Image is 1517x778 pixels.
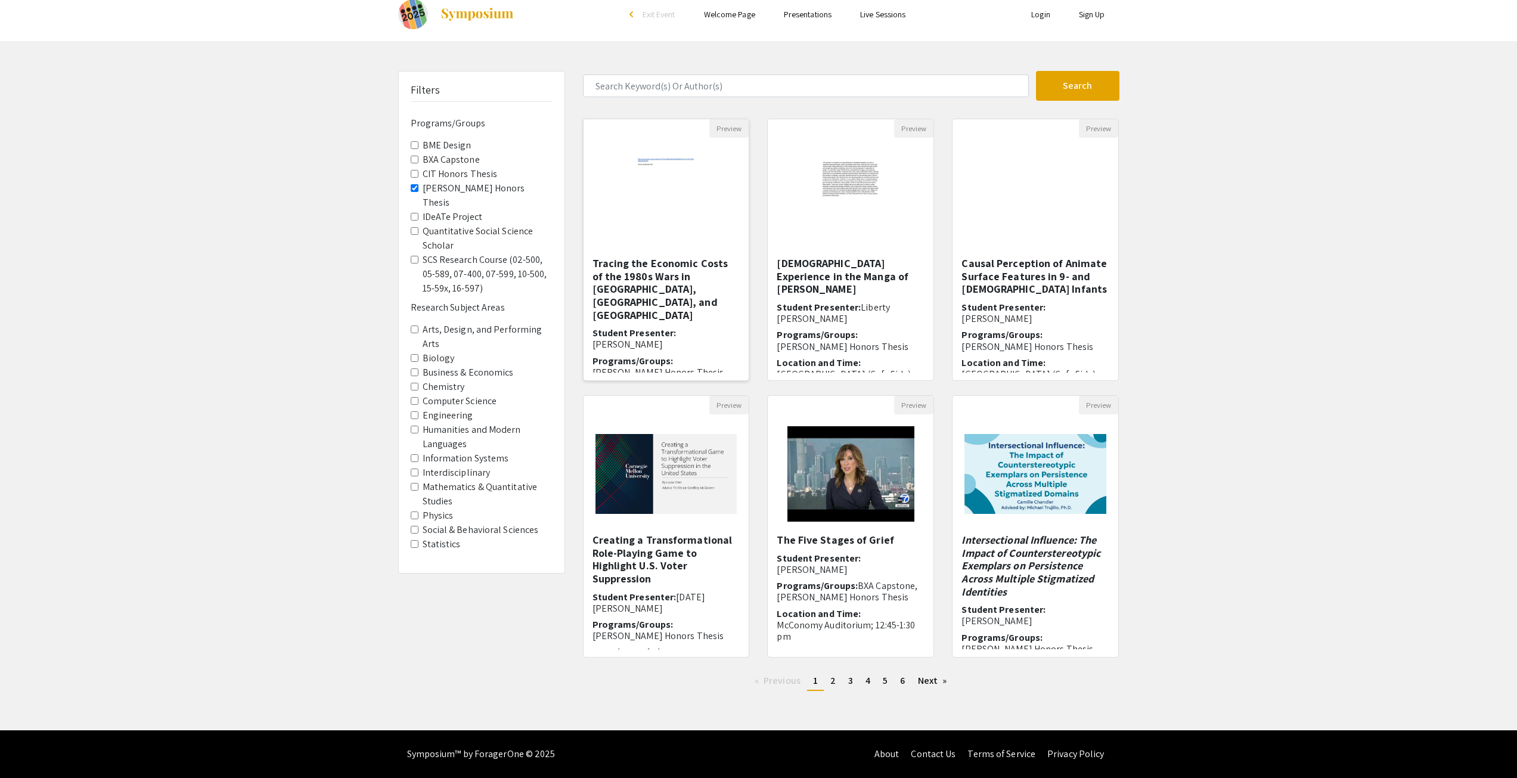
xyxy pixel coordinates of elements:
label: Social & Behavioral Sciences [423,523,539,537]
h5: Tracing the Economic Costs of the 1980s Wars in [GEOGRAPHIC_DATA], [GEOGRAPHIC_DATA], and [GEOGRA... [592,257,740,321]
span: Location and Time: [777,607,861,620]
button: Preview [1079,119,1118,138]
h6: Student Presenter: [777,302,925,324]
p: [GEOGRAPHIC_DATA] (Cafe Side); 12:00-2:00 pm [961,368,1109,391]
img: <p>The Five Stages of Grief</p> [775,414,926,534]
h6: Student Presenter: [961,604,1109,627]
div: Open Presentation <p>Tracing the Economic Costs of the 1980s Wars in Peru, Nicaragua, and El Salv... [583,119,750,381]
h5: Causal Perception of Animate Surface Features in 9- and [DEMOGRAPHIC_DATA] Infants [961,257,1109,296]
label: Quantitative Social Science Scholar [423,224,553,253]
span: Location and Time: [961,357,1046,369]
label: Physics [423,509,454,523]
label: Interdisciplinary [423,466,491,480]
button: Preview [1079,396,1118,414]
h6: Student Presenter: [592,591,740,614]
a: Terms of Service [967,748,1035,760]
a: Presentations [784,9,832,20]
iframe: Chat [9,724,51,769]
label: Biology [423,351,455,365]
h6: Student Presenter: [592,327,740,350]
span: BXA Capstone, [PERSON_NAME] Honors Thesis [777,579,917,603]
span: 4 [865,674,870,687]
span: Exit Event [643,9,675,20]
p: [GEOGRAPHIC_DATA] (Cafe Side); 10:00 am - 12:00 pm [777,368,925,391]
button: Search [1036,71,1119,101]
a: Welcome Page [704,9,755,20]
h6: Programs/Groups [411,117,553,129]
label: BME Design [423,138,471,153]
span: Location and Time: [777,357,861,369]
span: Programs/Groups: [592,355,674,367]
a: Privacy Policy [1047,748,1104,760]
span: Location and Time: [592,646,677,658]
span: 2 [830,674,836,687]
label: Computer Science [423,394,497,408]
span: Programs/Groups: [592,618,674,631]
span: [PERSON_NAME] Honors Thesis [592,366,724,379]
button: Preview [894,396,933,414]
input: Search Keyword(s) Or Author(s) [583,75,1029,97]
label: Information Systems [423,451,509,466]
span: Programs/Groups: [777,328,858,341]
button: Preview [709,396,749,414]
label: Mathematics & Quantitative Studies [423,480,553,509]
p: McConomy Auditorium; 12:45-1:30 pm [777,619,925,642]
img: <p><strong><em>Intersectional Influence: The Impact of Counterstereotypic Exemplars on Persistenc... [953,422,1118,526]
span: Liberty [PERSON_NAME] [777,301,890,325]
span: 1 [813,674,818,687]
a: Login [1031,9,1050,20]
a: Live Sessions [860,9,905,20]
div: Symposium™ by ForagerOne © 2025 [407,730,556,778]
div: Open Presentation <p>The Five Stages of Grief</p> [767,395,934,658]
em: Intersectional Influence: The Impact of Counterstereotypic Exemplars on Persistence Across Multip... [961,533,1100,598]
span: [PERSON_NAME] [961,312,1032,325]
span: Programs/Groups: [961,328,1043,341]
a: Next page [912,672,953,690]
a: About [874,748,899,760]
label: SCS Research Course (02-500, 05-589, 07-400, 07-599, 10-500, 15-59x, 16-597) [423,253,553,296]
label: Arts, Design, and Performing Arts [423,323,553,351]
h6: Student Presenter: [777,553,925,575]
a: Sign Up [1079,9,1105,20]
h5: The Five Stages of Grief [777,534,925,547]
span: [PERSON_NAME] Honors Thesis [592,630,724,642]
span: [PERSON_NAME] Honors Thesis [961,643,1093,655]
span: Programs/Groups: [777,579,858,592]
ul: Pagination [583,672,1119,691]
h6: Student Presenter: [961,302,1109,324]
h5: Filters [411,83,440,97]
label: Engineering [423,408,473,423]
label: CIT Honors Thesis [423,167,498,181]
span: [PERSON_NAME] Honors Thesis [961,340,1093,353]
label: Chemistry [423,380,465,394]
span: 6 [900,674,905,687]
div: Open Presentation <p><span style="color: rgb(34, 34, 34);">Creating a Transformational Role-Playi... [583,395,750,658]
span: Previous [764,674,801,687]
h5: [DEMOGRAPHIC_DATA] Experience in the Manga of [PERSON_NAME] [777,257,925,296]
img: <p>Causal Perception of Animate Surface Features in 9- and 13-Month-Old Infants</p> [987,138,1085,257]
div: Open Presentation <p><strong><em>Intersectional Influence: The Impact of Counterstereotypic Exemp... [952,395,1119,658]
img: <p>Queer Experience in the Manga of Oshimi Shuzo</p> [802,138,900,257]
span: [PERSON_NAME] [777,563,847,576]
label: [PERSON_NAME] Honors Thesis [423,181,553,210]
label: Humanities and Modern Languages [423,423,553,451]
span: Programs/Groups: [961,631,1043,644]
label: Business & Economics [423,365,514,380]
label: Statistics [423,537,461,551]
div: Open Presentation <p>Queer Experience in the Manga of Oshimi Shuzo</p> [767,119,934,381]
span: [PERSON_NAME] Honors Thesis [777,340,908,353]
img: <p><span style="color: rgb(34, 34, 34);">Creating a Transformational Role-Playing Game to Highlig... [584,422,749,526]
img: Symposium by ForagerOne [440,7,514,21]
img: <p>Tracing the Economic Costs of the 1980s Wars in Peru, Nicaragua, and El Salvador</p> [618,138,715,257]
button: Preview [709,119,749,138]
a: Contact Us [911,748,956,760]
button: Preview [894,119,933,138]
label: BXA Capstone [423,153,480,167]
h6: Research Subject Areas [411,302,553,313]
div: Open Presentation <p>Causal Perception of Animate Surface Features in 9- and 13-Month-Old Infants... [952,119,1119,381]
span: [DATE][PERSON_NAME] [592,591,705,615]
div: arrow_back_ios [629,11,637,18]
label: IDeATe Project [423,210,482,224]
h5: Creating a Transformational Role-Playing Game to Highlight U.S. Voter Suppression [592,534,740,585]
span: [PERSON_NAME] [592,338,663,351]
